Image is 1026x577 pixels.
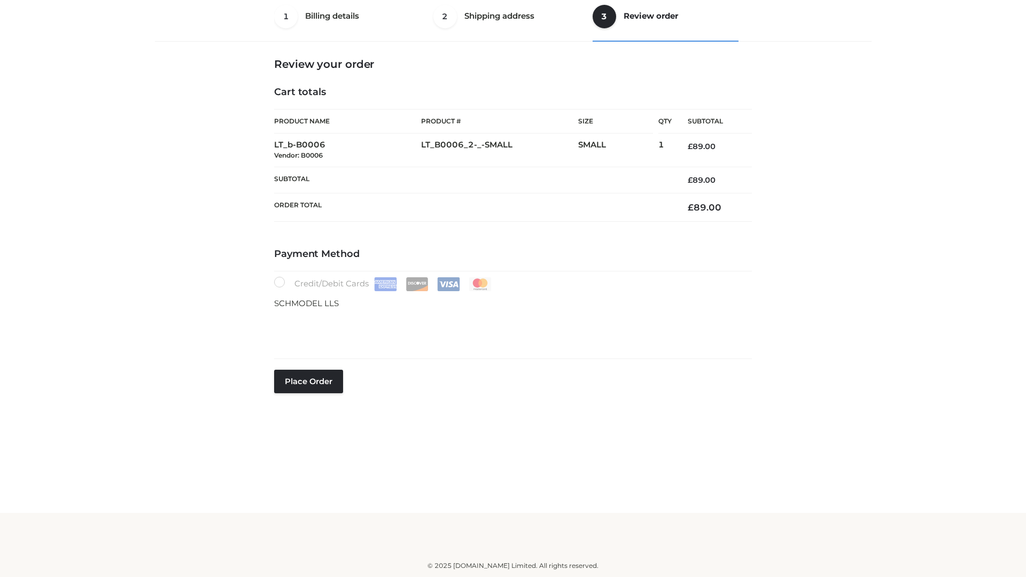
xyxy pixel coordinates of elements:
[274,370,343,393] button: Place order
[406,277,429,291] img: Discover
[672,110,752,134] th: Subtotal
[688,175,693,185] span: £
[272,308,750,347] iframe: Secure payment input frame
[658,134,672,167] td: 1
[274,193,672,222] th: Order Total
[274,167,672,193] th: Subtotal
[658,109,672,134] th: Qty
[578,134,658,167] td: SMALL
[578,110,653,134] th: Size
[688,142,716,151] bdi: 89.00
[421,134,578,167] td: LT_B0006_2-_-SMALL
[688,202,721,213] bdi: 89.00
[274,248,752,260] h4: Payment Method
[274,134,421,167] td: LT_b-B0006
[437,277,460,291] img: Visa
[274,87,752,98] h4: Cart totals
[688,175,716,185] bdi: 89.00
[688,142,693,151] span: £
[274,58,752,71] h3: Review your order
[688,202,694,213] span: £
[374,277,397,291] img: Amex
[421,109,578,134] th: Product #
[159,560,867,571] div: © 2025 [DOMAIN_NAME] Limited. All rights reserved.
[274,277,493,291] label: Credit/Debit Cards
[469,277,492,291] img: Mastercard
[274,109,421,134] th: Product Name
[274,297,752,310] p: SCHMODEL LLS
[274,151,323,159] small: Vendor: B0006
